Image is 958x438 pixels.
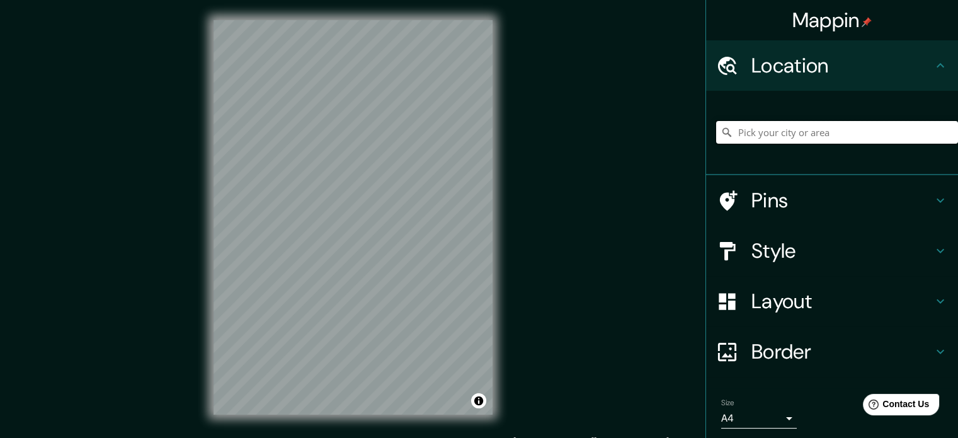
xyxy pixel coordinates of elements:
[721,408,797,429] div: A4
[214,20,493,415] canvas: Map
[706,326,958,377] div: Border
[706,40,958,91] div: Location
[751,339,933,364] h4: Border
[751,289,933,314] h4: Layout
[471,393,486,408] button: Toggle attribution
[751,53,933,78] h4: Location
[706,175,958,226] div: Pins
[751,188,933,213] h4: Pins
[792,8,872,33] h4: Mappin
[721,398,734,408] label: Size
[716,121,958,144] input: Pick your city or area
[862,17,872,27] img: pin-icon.png
[846,389,944,424] iframe: Help widget launcher
[706,226,958,276] div: Style
[751,238,933,263] h4: Style
[706,276,958,326] div: Layout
